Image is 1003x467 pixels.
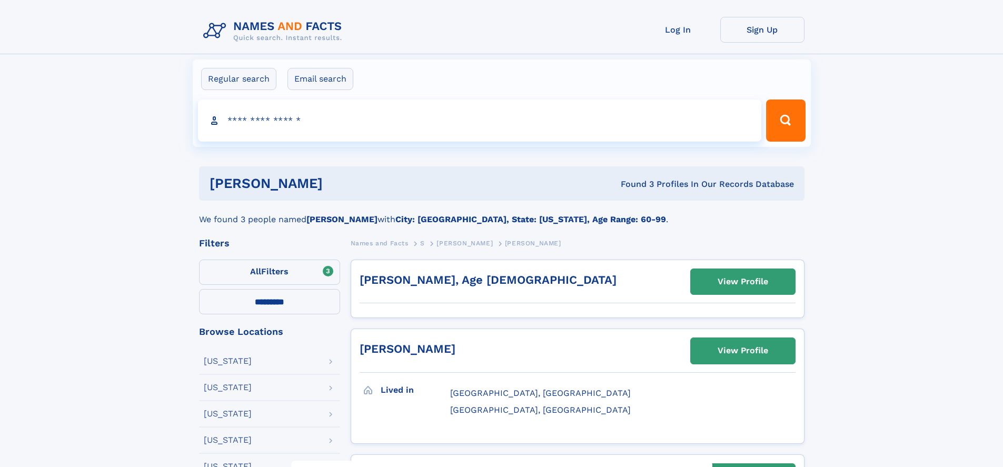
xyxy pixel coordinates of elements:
[420,236,425,250] a: S
[204,436,252,444] div: [US_STATE]
[204,357,252,365] div: [US_STATE]
[210,177,472,190] h1: [PERSON_NAME]
[360,342,455,355] a: [PERSON_NAME]
[450,405,631,415] span: [GEOGRAPHIC_DATA], [GEOGRAPHIC_DATA]
[718,270,768,294] div: View Profile
[691,338,795,363] a: View Profile
[204,383,252,392] div: [US_STATE]
[691,269,795,294] a: View Profile
[436,236,493,250] a: [PERSON_NAME]
[450,388,631,398] span: [GEOGRAPHIC_DATA], [GEOGRAPHIC_DATA]
[766,100,805,142] button: Search Button
[505,240,561,247] span: [PERSON_NAME]
[199,327,340,336] div: Browse Locations
[287,68,353,90] label: Email search
[420,240,425,247] span: S
[472,178,794,190] div: Found 3 Profiles In Our Records Database
[204,410,252,418] div: [US_STATE]
[201,68,276,90] label: Regular search
[306,214,378,224] b: [PERSON_NAME]
[351,236,409,250] a: Names and Facts
[199,239,340,248] div: Filters
[395,214,666,224] b: City: [GEOGRAPHIC_DATA], State: [US_STATE], Age Range: 60-99
[720,17,805,43] a: Sign Up
[636,17,720,43] a: Log In
[198,100,762,142] input: search input
[199,17,351,45] img: Logo Names and Facts
[436,240,493,247] span: [PERSON_NAME]
[199,260,340,285] label: Filters
[360,273,617,286] a: [PERSON_NAME], Age [DEMOGRAPHIC_DATA]
[199,201,805,226] div: We found 3 people named with .
[381,381,450,399] h3: Lived in
[250,266,261,276] span: All
[718,339,768,363] div: View Profile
